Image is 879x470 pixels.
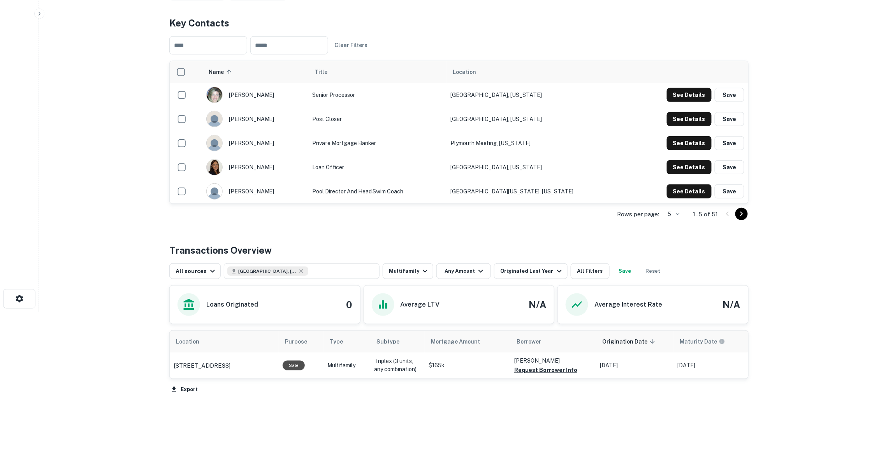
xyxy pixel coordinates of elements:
h4: Key Contacts [169,16,749,30]
button: [GEOGRAPHIC_DATA], [GEOGRAPHIC_DATA] 16933, [GEOGRAPHIC_DATA] [224,263,380,279]
button: Save [715,112,744,126]
div: [PERSON_NAME] [206,183,304,200]
span: Name [209,67,234,77]
th: Borrower [510,331,596,352]
img: 1c5u578iilxfi4m4dvc4q810q [207,111,222,127]
th: Origination Date [596,331,674,352]
div: [PERSON_NAME] [206,159,304,175]
th: Title [308,61,447,83]
button: All Filters [571,263,610,279]
th: Type [323,331,370,352]
button: See Details [667,160,712,174]
button: See Details [667,112,712,126]
p: $165k [429,361,506,370]
h4: N/A [529,298,546,312]
button: Save your search to get updates of matches that match your search criteria. [613,263,638,279]
p: Multifamily [327,361,366,370]
div: [PERSON_NAME] [206,135,304,151]
button: Export [169,384,200,395]
h6: Loans Originated [206,300,258,309]
th: Location [170,331,279,352]
p: [PERSON_NAME] [514,356,592,365]
td: Plymouth Meeting, [US_STATE] [447,131,629,155]
td: [GEOGRAPHIC_DATA], [US_STATE] [447,83,629,107]
a: [STREET_ADDRESS] [174,361,275,370]
th: Subtype [370,331,425,352]
td: Post Closer [308,107,447,131]
span: Borrower [517,337,541,346]
button: Request Borrower Info [514,365,577,375]
span: Type [330,337,343,346]
h6: Maturity Date [680,337,717,346]
td: Private Mortgage Banker [308,131,447,155]
div: [PERSON_NAME] [206,87,304,103]
button: Save [715,136,744,150]
div: [PERSON_NAME] [206,111,304,127]
td: [GEOGRAPHIC_DATA], [US_STATE] [447,155,629,179]
button: Any Amount [436,263,491,279]
h6: Average LTV [401,300,440,309]
span: Origination Date [602,337,657,346]
button: See Details [667,184,712,198]
img: 9c8pery4andzj6ohjkjp54ma2 [207,184,222,199]
button: Multifamily [383,263,433,279]
p: Rows per page: [617,210,659,219]
td: [GEOGRAPHIC_DATA][US_STATE], [US_STATE] [447,179,629,203]
span: Purpose [285,337,317,346]
img: 244xhbkr7g40x6bsu4gi6q4ry [207,135,222,151]
button: Save [715,160,744,174]
img: 1517539374326 [207,87,222,103]
td: Senior Processor [308,83,447,107]
th: Name [202,61,308,83]
button: Save [715,184,744,198]
td: Pool Director And Head Swim Coach [308,179,447,203]
h4: N/A [723,298,740,312]
img: 1516484845858 [207,160,222,175]
div: Sale [283,361,305,370]
p: [STREET_ADDRESS] [174,361,230,370]
h4: Transactions Overview [169,243,272,257]
div: Maturity dates displayed may be estimated. Please contact the lender for the most accurate maturi... [680,337,725,346]
button: Clear Filters [331,38,371,52]
h4: 0 [346,298,352,312]
button: Reset [641,263,666,279]
span: Title [315,67,338,77]
td: Loan Officer [308,155,447,179]
p: [DATE] [678,361,748,370]
div: 5 [662,209,681,220]
th: Location [447,61,629,83]
p: [DATE] [600,361,670,370]
iframe: Chat Widget [840,408,879,445]
span: [GEOGRAPHIC_DATA], [GEOGRAPHIC_DATA] 16933, [GEOGRAPHIC_DATA] [238,268,297,275]
button: Go to next page [735,208,748,220]
span: Maturity dates displayed may be estimated. Please contact the lender for the most accurate maturi... [680,337,735,346]
p: 1–5 of 51 [693,210,718,219]
div: All sources [176,267,217,276]
button: See Details [667,136,712,150]
span: Location [176,337,209,346]
td: [GEOGRAPHIC_DATA], [US_STATE] [447,107,629,131]
button: Originated Last Year [494,263,567,279]
span: Subtype [376,337,399,346]
p: Triplex (3 units, any combination) [374,357,421,374]
th: Purpose [279,331,323,352]
button: See Details [667,88,712,102]
span: Location [453,67,476,77]
th: Maturity dates displayed may be estimated. Please contact the lender for the most accurate maturi... [674,331,752,352]
div: scrollable content [170,331,748,378]
h6: Average Interest Rate [594,300,662,309]
button: Save [715,88,744,102]
th: Mortgage Amount [425,331,510,352]
div: Originated Last Year [500,267,564,276]
div: scrollable content [170,61,748,203]
span: Mortgage Amount [431,337,490,346]
button: All sources [169,263,221,279]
